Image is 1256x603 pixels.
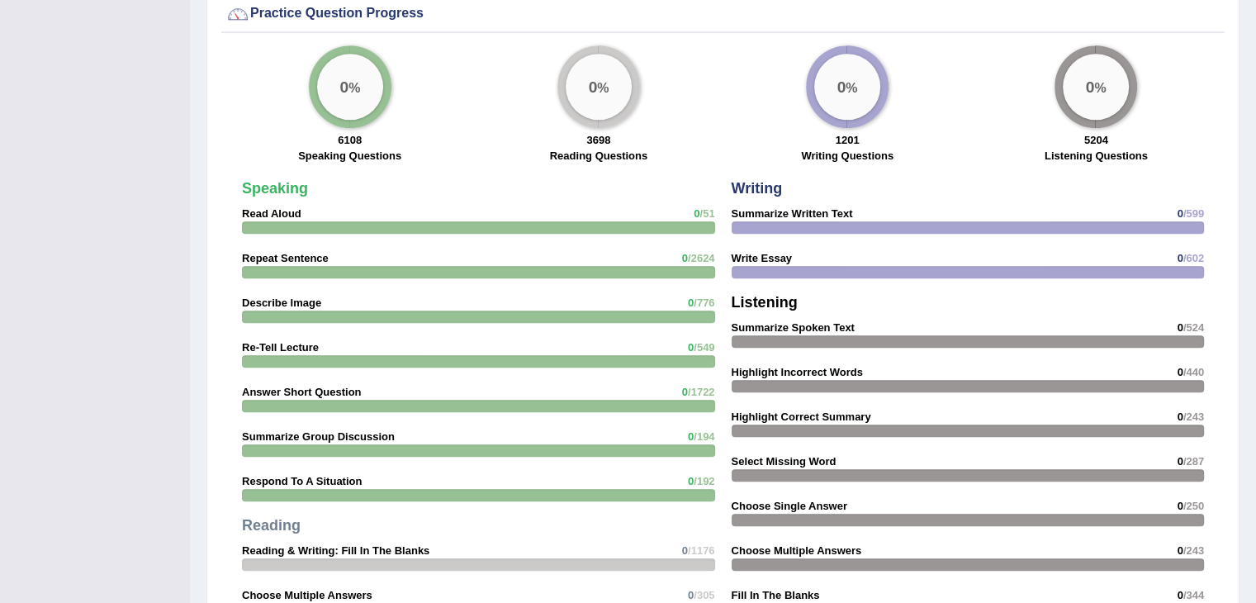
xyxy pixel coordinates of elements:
strong: 5204 [1084,134,1108,146]
span: /250 [1183,500,1204,512]
strong: Respond To A Situation [242,475,362,487]
strong: Select Missing Word [732,455,837,468]
strong: Repeat Sentence [242,252,329,264]
strong: Summarize Group Discussion [242,430,395,443]
span: 0 [1177,589,1183,601]
span: 0 [688,341,694,354]
span: 0 [682,386,688,398]
span: /440 [1183,366,1204,378]
div: % [1063,54,1129,120]
big: 0 [339,77,348,95]
span: 0 [1177,321,1183,334]
strong: Highlight Correct Summary [732,411,871,423]
span: 0 [1177,411,1183,423]
span: 0 [688,589,694,601]
span: /243 [1183,544,1204,557]
strong: Choose Multiple Answers [732,544,862,557]
strong: Reading & Writing: Fill In The Blanks [242,544,429,557]
span: 0 [1177,455,1183,468]
label: Speaking Questions [298,148,401,164]
span: 0 [682,544,688,557]
span: /776 [694,297,714,309]
strong: Listening [732,294,798,311]
label: Reading Questions [550,148,647,164]
span: /243 [1183,411,1204,423]
span: 0 [1177,207,1183,220]
span: 0 [688,475,694,487]
span: /51 [699,207,714,220]
label: Listening Questions [1045,148,1148,164]
strong: Reading [242,517,301,534]
span: /192 [694,475,714,487]
div: % [566,54,632,120]
span: /2624 [688,252,715,264]
span: 0 [688,430,694,443]
strong: Summarize Written Text [732,207,853,220]
big: 0 [837,77,846,95]
span: 0 [1177,366,1183,378]
span: 0 [682,252,688,264]
span: 0 [1177,544,1183,557]
span: /524 [1183,321,1204,334]
span: /602 [1183,252,1204,264]
strong: Describe Image [242,297,321,309]
strong: Summarize Spoken Text [732,321,855,334]
span: 0 [1177,500,1183,512]
span: /305 [694,589,714,601]
span: 0 [1177,252,1183,264]
strong: Choose Single Answer [732,500,847,512]
strong: 3698 [586,134,610,146]
strong: Write Essay [732,252,792,264]
span: 0 [688,297,694,309]
strong: Answer Short Question [242,386,361,398]
strong: 6108 [338,134,362,146]
strong: Read Aloud [242,207,301,220]
strong: 1201 [836,134,860,146]
span: /1176 [688,544,715,557]
big: 0 [1086,77,1095,95]
span: /1722 [688,386,715,398]
strong: Writing [732,180,783,197]
div: % [317,54,383,120]
strong: Speaking [242,180,308,197]
span: /549 [694,341,714,354]
label: Writing Questions [801,148,893,164]
strong: Choose Multiple Answers [242,589,372,601]
div: Practice Question Progress [225,2,1220,26]
big: 0 [588,77,597,95]
strong: Highlight Incorrect Words [732,366,863,378]
span: /194 [694,430,714,443]
strong: Re-Tell Lecture [242,341,319,354]
span: /599 [1183,207,1204,220]
div: % [814,54,880,120]
span: /344 [1183,589,1204,601]
span: 0 [694,207,699,220]
strong: Fill In The Blanks [732,589,820,601]
span: /287 [1183,455,1204,468]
